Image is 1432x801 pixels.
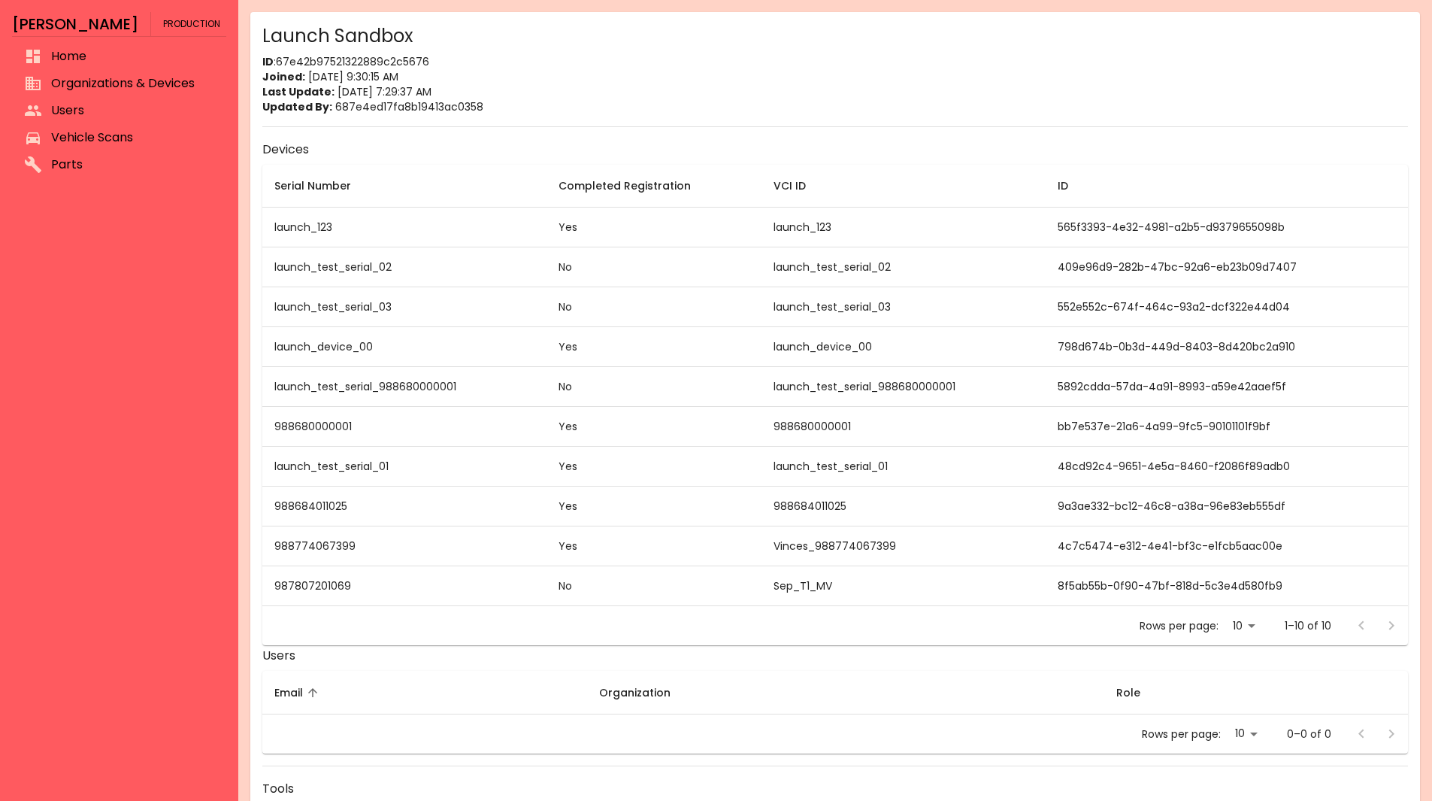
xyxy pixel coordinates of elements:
[546,487,762,526] td: Yes
[761,165,1045,208] th: VCI ID
[761,367,1045,407] td: launch_test_serial_988680000001
[546,407,762,447] td: Yes
[1046,566,1408,606] td: 8f5ab55b-0f90-47bf-818d-5c3e4d580fb9
[1046,327,1408,367] td: 798d674b-0b3d-449d-8403-8d420bc2a910
[546,247,762,287] td: No
[262,778,1408,799] h6: Tools
[1046,407,1408,447] td: bb7e537e-21a6-4a99-9fc5-90101101f9bf
[1116,684,1160,702] span: Role
[546,566,762,606] td: No
[1225,615,1261,637] div: 10
[1140,618,1219,633] p: Rows per page:
[761,526,1045,566] td: Vinces_988774067399
[12,12,138,36] h6: [PERSON_NAME]
[546,367,762,407] td: No
[761,566,1045,606] td: Sep_T1_MV
[1046,287,1408,327] td: 552e552c-674f-464c-93a2-dcf322e44d04
[1046,165,1408,208] th: ID
[546,526,762,566] td: Yes
[51,47,214,65] span: Home
[262,84,1408,99] p: [DATE] 7:29:37 AM
[761,247,1045,287] td: launch_test_serial_02
[1046,367,1408,407] td: 5892cdda-57da-4a91-8993-a59e42aaef5f
[262,487,546,526] td: 988684011025
[1285,618,1331,633] p: 1–10 of 10
[262,447,546,487] td: launch_test_serial_01
[599,684,690,702] span: Organization
[262,208,546,247] td: launch_123
[262,69,1408,84] p: [DATE] 9:30:15 AM
[51,74,214,93] span: Organizations & Devices
[761,487,1045,526] td: 988684011025
[274,684,322,702] span: Email
[262,566,546,606] td: 987807201069
[51,156,214,174] span: Parts
[1046,247,1408,287] td: 409e96d9-282b-47bc-92a6-eb23b09d7407
[51,129,214,147] span: Vehicle Scans
[546,327,762,367] td: Yes
[262,54,1408,69] p: : 67e42b97521322889c2c5676
[262,99,1408,114] p: 687e4ed17fa8b19413ac0358
[262,327,546,367] td: launch_device_00
[1227,723,1263,745] div: 10
[546,287,762,327] td: No
[1046,526,1408,566] td: 4c7c5474-e312-4e41-bf3c-e1fcb5aac00e
[262,247,546,287] td: launch_test_serial_02
[1046,447,1408,487] td: 48cd92c4-9651-4e5a-8460-f2086f89adb0
[262,367,546,407] td: launch_test_serial_988680000001
[262,99,332,114] strong: Updated By:
[761,287,1045,327] td: launch_test_serial_03
[262,526,546,566] td: 988774067399
[262,287,546,327] td: launch_test_serial_03
[262,24,1408,48] div: Launch Sandbox
[546,447,762,487] td: Yes
[51,102,214,120] span: Users
[761,407,1045,447] td: 988680000001
[262,54,274,69] strong: ID
[1287,727,1331,742] p: 0–0 of 0
[262,84,335,99] strong: Last Update:
[546,165,762,208] th: Completed Registration
[163,12,220,36] span: Production
[1142,727,1221,742] p: Rows per page:
[546,208,762,247] td: Yes
[262,407,546,447] td: 988680000001
[761,327,1045,367] td: launch_device_00
[1046,487,1408,526] td: 9a3ae332-bc12-46c8-a38a-96e83eb555df
[761,208,1045,247] td: launch_123
[1046,208,1408,247] td: 565f3393-4e32-4981-a2b5-d9379655098b
[262,645,1408,666] h6: Users
[262,139,1408,160] h6: Devices
[761,447,1045,487] td: launch_test_serial_01
[262,69,305,84] strong: Joined:
[262,165,546,208] th: Serial Number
